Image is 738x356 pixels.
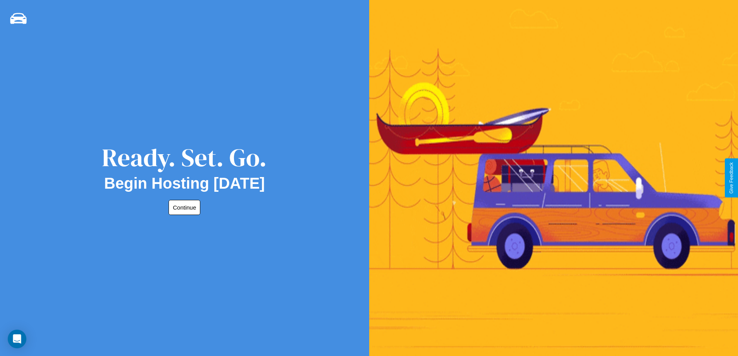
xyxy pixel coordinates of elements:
div: Ready. Set. Go. [102,140,267,175]
h2: Begin Hosting [DATE] [104,175,265,192]
div: Open Intercom Messenger [8,330,26,348]
button: Continue [169,200,200,215]
div: Give Feedback [729,162,734,194]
